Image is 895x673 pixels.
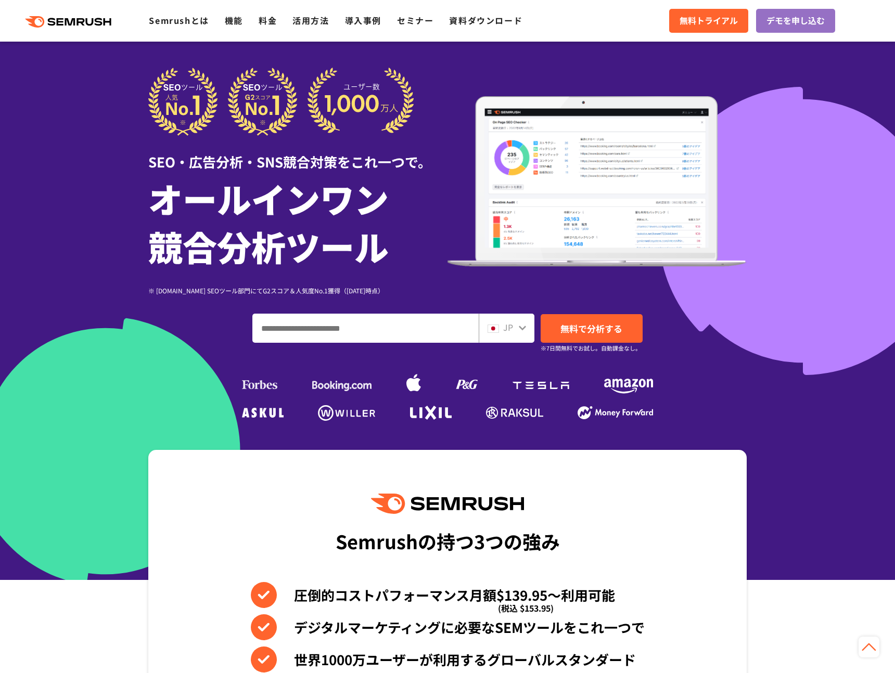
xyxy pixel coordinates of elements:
a: 無料で分析する [541,314,643,343]
iframe: Help widget launcher [802,632,884,662]
div: Semrushの持つ3つの強み [336,522,560,560]
div: ※ [DOMAIN_NAME] SEOツール部門にてG2スコア＆人気度No.1獲得（[DATE]時点） [148,286,448,295]
span: 無料トライアル [680,14,738,28]
a: 導入事例 [345,14,381,27]
img: Semrush [371,494,524,514]
a: 活用方法 [292,14,329,27]
span: 無料で分析する [560,322,622,335]
a: デモを申し込む [756,9,835,33]
h1: オールインワン 競合分析ツール [148,174,448,270]
a: Semrushとは [149,14,209,27]
li: 圧倒的コストパフォーマンス月額$139.95〜利用可能 [251,582,645,608]
span: JP [503,321,513,333]
a: セミナー [397,14,433,27]
div: SEO・広告分析・SNS競合対策をこれ一つで。 [148,136,448,172]
span: デモを申し込む [766,14,825,28]
small: ※7日間無料でお試し。自動課金なし。 [541,343,641,353]
li: 世界1000万ユーザーが利用するグローバルスタンダード [251,646,645,672]
span: (税込 $153.95) [498,595,554,621]
a: 資料ダウンロード [449,14,522,27]
input: ドメイン、キーワードまたはURLを入力してください [253,314,478,342]
a: 無料トライアル [669,9,748,33]
li: デジタルマーケティングに必要なSEMツールをこれ一つで [251,614,645,640]
a: 料金 [259,14,277,27]
a: 機能 [225,14,243,27]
